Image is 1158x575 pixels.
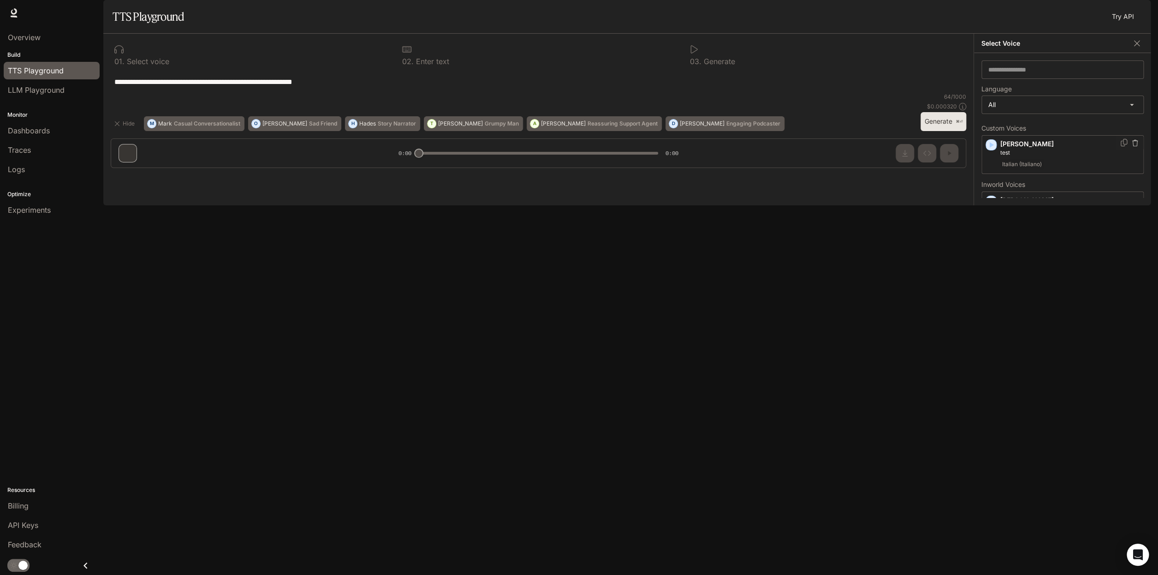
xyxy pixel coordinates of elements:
[530,116,539,131] div: A
[144,116,244,131] button: MMarkCasual Conversationalist
[726,121,780,126] p: Engaging Podcaster
[665,116,784,131] button: D[PERSON_NAME]Engaging Podcaster
[148,116,156,131] div: M
[1127,544,1149,566] div: Open Intercom Messenger
[588,121,658,126] p: Reassuring Support Agent
[669,116,677,131] div: D
[438,121,483,126] p: [PERSON_NAME]
[114,58,125,65] p: 0 1 .
[1000,139,1140,149] p: [PERSON_NAME]
[111,116,140,131] button: Hide
[956,119,962,125] p: ⌘⏎
[424,116,523,131] button: T[PERSON_NAME]Grumpy Man
[1000,159,1044,170] span: Italian (Italiano)
[262,121,307,126] p: [PERSON_NAME]
[414,58,449,65] p: Enter text
[981,125,1144,132] p: Custom Voices
[1108,7,1138,26] a: Try API
[309,121,337,126] p: Sad Friend
[1119,139,1128,146] button: Copy Voice ID
[345,116,420,131] button: HHadesStory Narrator
[158,121,172,126] p: Mark
[113,7,184,26] h1: TTS Playground
[174,121,240,126] p: Casual Conversationalist
[541,121,586,126] p: [PERSON_NAME]
[1000,149,1140,157] p: test
[428,116,436,131] div: T
[944,93,966,101] p: 64 / 1000
[485,121,519,126] p: Grumpy Man
[527,116,662,131] button: A[PERSON_NAME]Reassuring Support Agent
[981,86,1012,92] p: Language
[359,121,376,126] p: Hades
[378,121,416,126] p: Story Narrator
[1000,196,1140,205] p: [PERSON_NAME]
[981,181,1144,188] p: Inworld Voices
[349,116,357,131] div: H
[927,102,957,110] p: $ 0.000320
[680,121,724,126] p: [PERSON_NAME]
[252,116,260,131] div: O
[248,116,341,131] button: O[PERSON_NAME]Sad Friend
[125,58,169,65] p: Select voice
[689,58,701,65] p: 0 3 .
[920,112,966,131] button: Generate⌘⏎
[701,58,735,65] p: Generate
[982,96,1143,114] div: All
[402,58,414,65] p: 0 2 .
